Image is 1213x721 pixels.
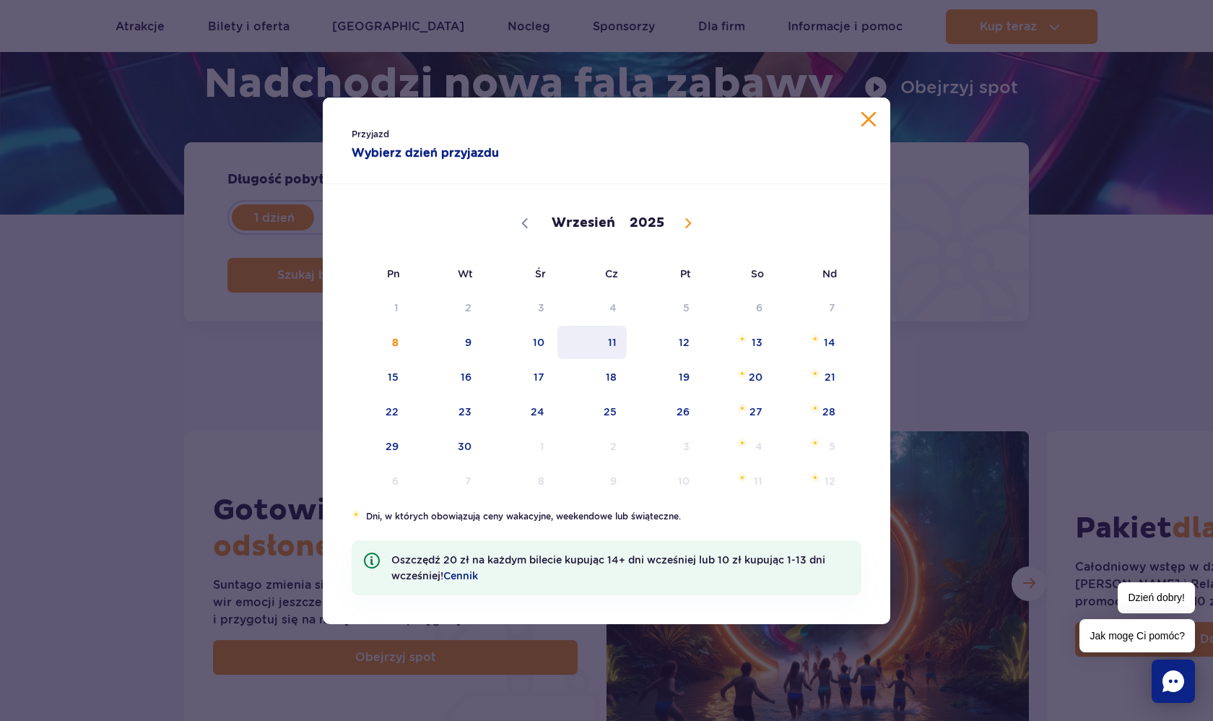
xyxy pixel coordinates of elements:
[352,540,861,595] li: Oszczędź 20 zł na każdym bilecie kupując 14+ dni wcześniej lub 10 zł kupując 1-13 dni wcześniej!
[410,257,483,290] span: Wt
[556,257,629,290] span: Cz
[483,326,556,359] span: Wrzesień 10, 2025
[628,430,701,463] span: Październik 3, 2025
[337,465,410,498] span: Październik 6, 2025
[483,257,556,290] span: Śr
[410,326,483,359] span: Wrzesień 9, 2025
[337,395,410,428] span: Wrzesień 22, 2025
[556,430,629,463] span: Październik 2, 2025
[337,326,410,359] span: Wrzesień 8, 2025
[556,291,629,324] span: Wrzesień 4, 2025
[628,257,701,290] span: Pt
[352,510,861,523] li: Dni, w których obowiązują ceny wakacyjne, weekendowe lub świąteczne.
[410,395,483,428] span: Wrzesień 23, 2025
[337,430,410,463] span: Wrzesień 29, 2025
[701,326,774,359] span: Wrzesień 13, 2025
[410,291,483,324] span: Wrzesień 2, 2025
[483,430,556,463] span: Październik 1, 2025
[774,257,847,290] span: Nd
[556,326,629,359] span: Wrzesień 11, 2025
[337,360,410,394] span: Wrzesień 15, 2025
[1079,619,1195,652] span: Jak mogę Ci pomóc?
[556,395,629,428] span: Wrzesień 25, 2025
[410,430,483,463] span: Wrzesień 30, 2025
[1118,582,1195,613] span: Dzień dobry!
[410,360,483,394] span: Wrzesień 16, 2025
[352,144,578,162] strong: Wybierz dzień przyjazdu
[774,395,847,428] span: Wrzesień 28, 2025
[628,395,701,428] span: Wrzesień 26, 2025
[337,291,410,324] span: Wrzesień 1, 2025
[483,360,556,394] span: Wrzesień 17, 2025
[556,465,629,498] span: Październik 9, 2025
[337,257,410,290] span: Pn
[774,326,847,359] span: Wrzesień 14, 2025
[628,326,701,359] span: Wrzesień 12, 2025
[628,465,701,498] span: Październik 10, 2025
[483,465,556,498] span: Październik 8, 2025
[701,360,774,394] span: Wrzesień 20, 2025
[628,291,701,324] span: Wrzesień 5, 2025
[861,112,876,126] button: Zamknij kalendarz
[628,360,701,394] span: Wrzesień 19, 2025
[701,430,774,463] span: Październik 4, 2025
[410,465,483,498] span: Październik 7, 2025
[774,465,847,498] span: Październik 12, 2025
[701,291,774,324] span: Wrzesień 6, 2025
[1152,660,1195,703] div: Chat
[443,570,478,582] a: Cennik
[774,430,847,463] span: Październik 5, 2025
[701,465,774,498] span: Październik 11, 2025
[701,257,774,290] span: So
[774,360,847,394] span: Wrzesień 21, 2025
[483,291,556,324] span: Wrzesień 3, 2025
[483,395,556,428] span: Wrzesień 24, 2025
[352,127,578,142] span: Przyjazd
[701,395,774,428] span: Wrzesień 27, 2025
[774,291,847,324] span: Wrzesień 7, 2025
[556,360,629,394] span: Wrzesień 18, 2025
